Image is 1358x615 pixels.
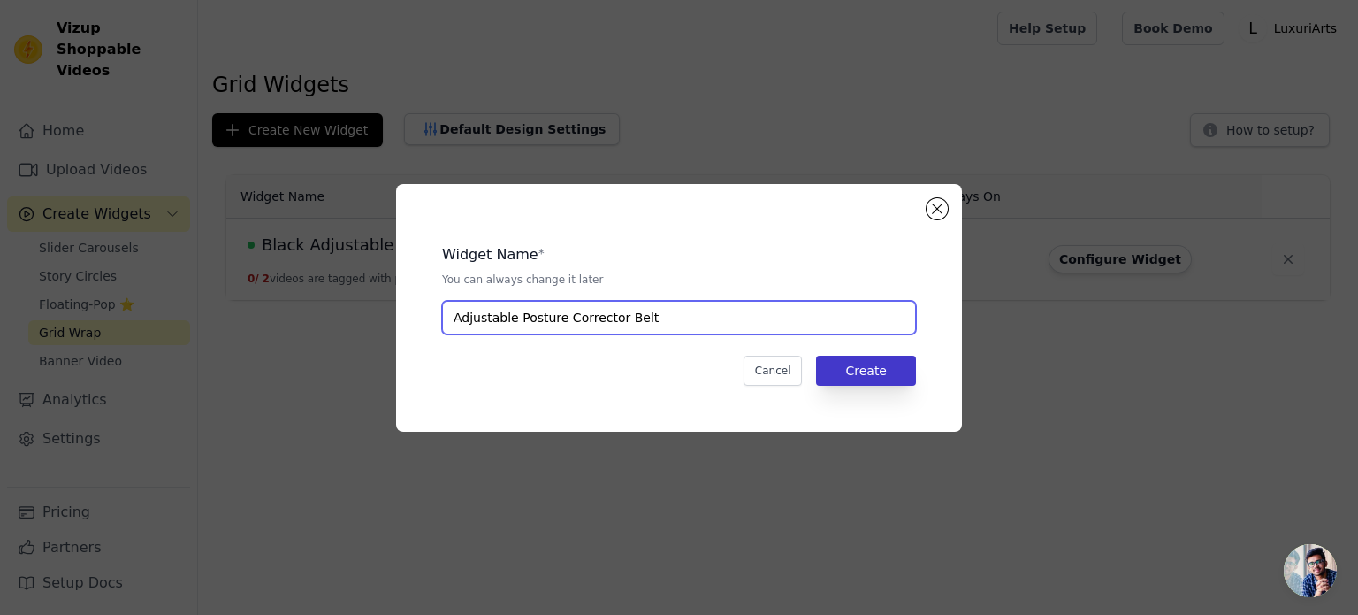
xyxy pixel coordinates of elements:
[1284,544,1337,597] div: Open chat
[816,356,916,386] button: Create
[927,198,948,219] button: Close modal
[744,356,803,386] button: Cancel
[442,273,916,287] p: You can always change it later
[442,244,538,265] legend: Widget Name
